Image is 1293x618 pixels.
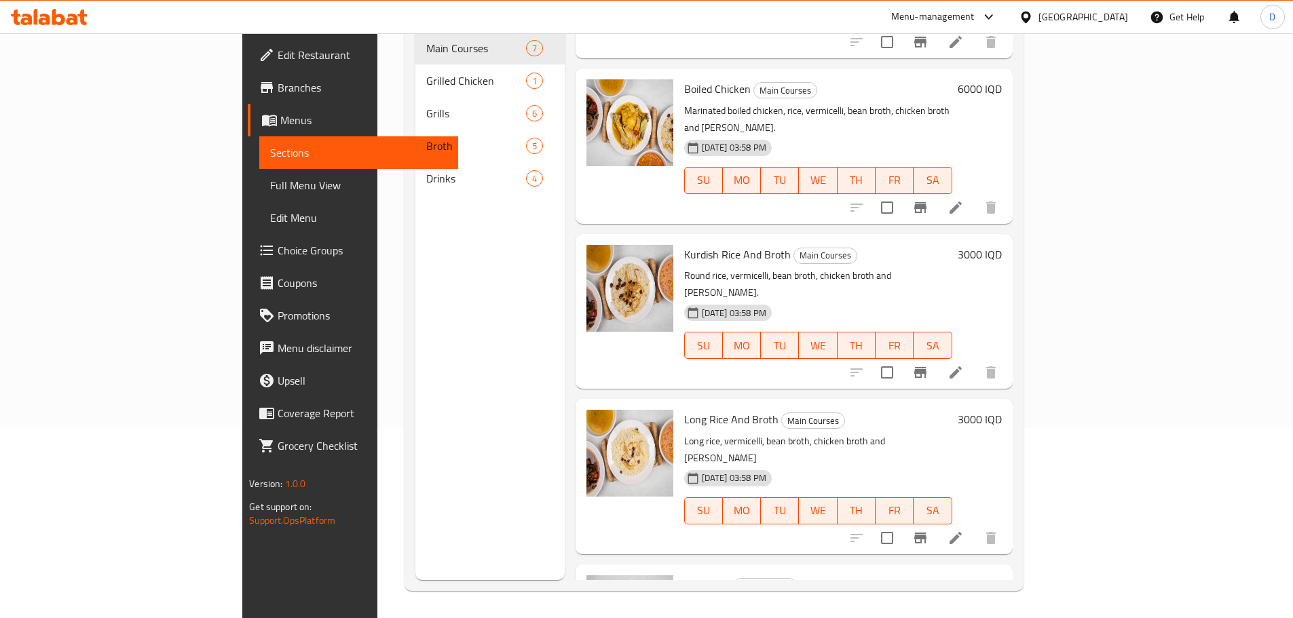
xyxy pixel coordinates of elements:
span: Get support on: [249,498,312,516]
span: 7 [527,42,542,55]
img: Long Rice And Broth [586,410,673,497]
img: Boiled Chicken [586,79,673,166]
span: [DATE] 03:58 PM [696,471,772,484]
a: Full Menu View [259,169,458,201]
span: MO [728,501,755,520]
a: Coupons [248,267,458,299]
span: SA [919,336,946,355]
span: Kurdish Rice And Broth [684,244,791,265]
span: Edit Menu [270,210,447,226]
div: Menu-management [891,9,975,25]
span: Boiled Chicken [684,79,751,99]
a: Upsell [248,364,458,397]
span: Main Courses [734,578,796,594]
span: TH [843,336,870,355]
span: D [1269,9,1275,24]
a: Edit Menu [259,201,458,234]
span: 4 [527,172,542,185]
a: Edit menu item [948,530,964,546]
a: Menu disclaimer [248,332,458,364]
span: Drinks [426,170,526,187]
span: 1 [527,75,542,88]
button: MO [723,167,761,194]
span: TH [843,170,870,190]
span: 1.0.0 [285,475,306,493]
button: MO [723,332,761,359]
span: Extra Rice [684,575,730,595]
div: items [526,105,543,121]
span: FR [881,501,908,520]
span: 5 [527,140,542,153]
span: SU [690,170,717,190]
a: Grocery Checklist [248,429,458,462]
a: Coverage Report [248,397,458,429]
div: Grills6 [415,97,565,130]
button: delete [975,522,1007,554]
a: Support.OpsPlatform [249,511,335,529]
span: FR [881,336,908,355]
span: Select to update [873,524,901,552]
a: Branches [248,71,458,104]
div: Main Courses7 [415,32,565,64]
h6: 6000 IQD [958,79,1002,98]
div: Main Courses [793,248,857,264]
span: Grills [426,105,526,121]
a: Menus [248,104,458,136]
span: Menus [280,112,447,128]
button: WE [799,497,837,524]
button: SU [684,497,723,524]
span: [DATE] 03:58 PM [696,141,772,154]
span: Full Menu View [270,177,447,193]
div: Drinks4 [415,162,565,195]
span: TU [766,336,793,355]
a: Sections [259,136,458,169]
span: FR [881,170,908,190]
div: items [526,170,543,187]
span: Select to update [873,358,901,387]
button: SA [914,332,952,359]
button: SA [914,497,952,524]
span: Upsell [278,372,447,389]
button: Branch-specific-item [904,356,937,389]
a: Choice Groups [248,234,458,267]
span: Main Courses [426,40,526,56]
span: Edit Restaurant [278,47,447,63]
button: delete [975,26,1007,58]
span: Choice Groups [278,242,447,258]
span: MO [728,170,755,190]
h6: 1000 IQD [958,575,1002,594]
button: delete [975,356,1007,389]
button: TH [838,497,876,524]
span: TU [766,501,793,520]
h6: 3000 IQD [958,245,1002,264]
span: Select to update [873,28,901,56]
div: Broth5 [415,130,565,162]
img: Kurdish Rice And Broth [586,245,673,332]
span: SA [919,501,946,520]
nav: Menu sections [415,26,565,200]
button: SA [914,167,952,194]
div: Main Courses [781,412,845,429]
span: SU [690,501,717,520]
span: SA [919,170,946,190]
span: Long Rice And Broth [684,409,779,429]
button: WE [799,167,837,194]
button: TH [838,332,876,359]
button: TU [761,332,799,359]
span: TH [843,501,870,520]
span: Main Courses [782,413,844,429]
span: Broth [426,138,526,154]
button: TH [838,167,876,194]
span: WE [804,501,831,520]
p: Round rice, vermicelli, bean broth, chicken broth and [PERSON_NAME]. [684,267,952,301]
button: TU [761,497,799,524]
span: Menu disclaimer [278,340,447,356]
button: Branch-specific-item [904,191,937,224]
button: TU [761,167,799,194]
button: MO [723,497,761,524]
a: Edit menu item [948,34,964,50]
span: MO [728,336,755,355]
span: Promotions [278,307,447,324]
